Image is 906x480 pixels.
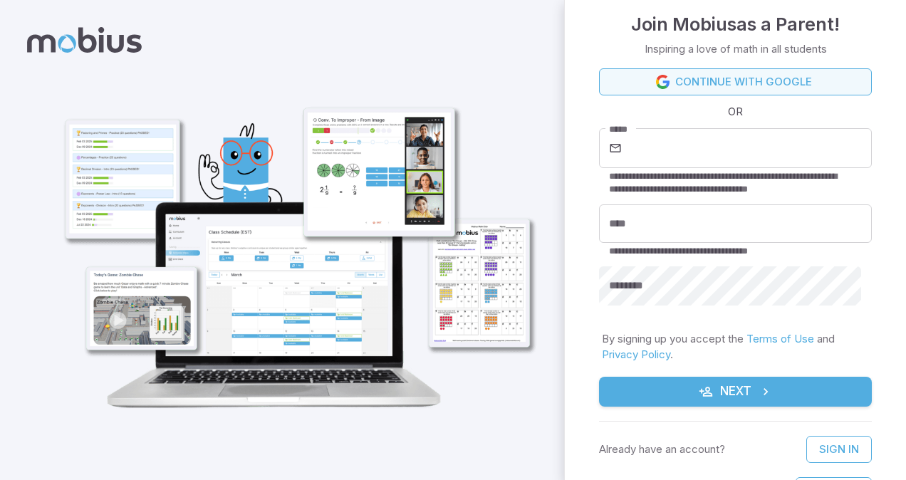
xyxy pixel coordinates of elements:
span: OR [724,104,746,120]
a: Sign In [806,436,872,463]
p: Inspiring a love of math in all students [645,41,827,57]
img: parent_1-illustration [40,52,547,424]
button: Next [599,377,872,407]
a: Privacy Policy [602,348,670,361]
p: By signing up you accept the and . [602,331,869,362]
a: Terms of Use [746,332,814,345]
p: Already have an account? [599,442,725,457]
h4: Join Mobius as a Parent ! [631,10,840,38]
a: Continue with Google [599,68,872,95]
